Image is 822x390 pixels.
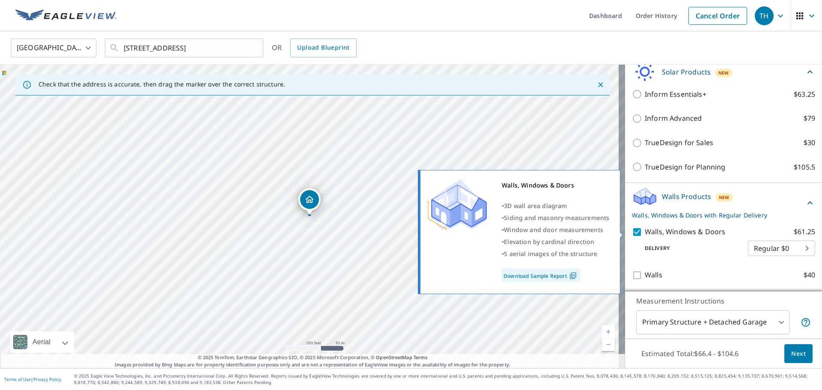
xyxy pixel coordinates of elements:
div: • [502,224,609,236]
a: Terms of Use [4,376,31,382]
div: Regular $0 [748,236,815,260]
a: Upload Blueprint [290,39,356,57]
p: Check that the address is accurate, then drag the marker over the correct structure. [39,80,285,88]
p: Walls, Windows & Doors with Regular Delivery [632,211,805,220]
p: Delivery [632,244,748,252]
div: Aerial [30,331,53,353]
p: TrueDesign for Sales [645,137,713,148]
p: Solar Products [662,67,711,77]
a: Download Sample Report [502,268,581,282]
span: Window and door measurements [504,226,603,234]
a: Terms [414,354,428,360]
button: Next [784,344,813,363]
a: Cancel Order [688,7,747,25]
p: © 2025 Eagle View Technologies, Inc. and Pictometry International Corp. All Rights Reserved. Repo... [74,373,818,386]
button: Close [595,79,606,90]
span: 3D wall area diagram [504,202,567,210]
p: $79 [804,113,815,124]
span: Upload Blueprint [297,42,349,53]
p: $61.25 [794,226,815,237]
p: $63.25 [794,89,815,100]
span: New [718,69,729,76]
input: Search by address or latitude-longitude [124,36,246,60]
p: Inform Advanced [645,113,702,124]
div: Walls, Windows & Doors [502,179,609,191]
div: OR [272,39,357,57]
p: Walls Products [662,191,711,202]
div: Solar ProductsNew [632,62,815,82]
a: Current Level 17, Zoom Out [602,338,615,351]
div: • [502,212,609,224]
span: New [719,194,730,201]
span: © 2025 TomTom, Earthstar Geographics SIO, © 2025 Microsoft Corporation, © [198,354,428,361]
p: Walls, Windows & Doors [645,226,725,237]
img: EV Logo [15,9,116,22]
span: 5 aerial images of the structure [504,250,597,258]
p: Walls [645,270,662,280]
a: OpenStreetMap [376,354,412,360]
a: Privacy Policy [33,376,61,382]
span: Elevation by cardinal direction [504,238,594,246]
p: Estimated Total: $66.4 - $104.6 [634,344,746,363]
p: $30 [804,137,815,148]
p: | [4,377,61,382]
span: Siding and masonry measurements [504,214,609,222]
div: Primary Structure + Detached Garage [636,310,789,334]
span: Next [791,348,806,359]
img: Premium [427,179,487,231]
p: $105.5 [794,162,815,173]
div: Aerial [10,331,74,353]
p: TrueDesign for Planning [645,162,725,173]
img: Pdf Icon [567,272,579,280]
div: • [502,200,609,212]
p: Measurement Instructions [636,296,811,306]
div: Dropped pin, building 1, Residential property, 772 Creekwood Manor Ct Saint Louis, MO 63125 [298,188,321,215]
div: TH [755,6,774,25]
div: • [502,248,609,260]
p: $40 [804,270,815,280]
div: [GEOGRAPHIC_DATA] [11,36,96,60]
span: Your report will include the primary structure and a detached garage if one exists. [801,317,811,327]
div: Walls ProductsNewWalls, Windows & Doors with Regular Delivery [632,186,815,220]
a: Current Level 17, Zoom In [602,325,615,338]
div: • [502,236,609,248]
p: Inform Essentials+ [645,89,706,100]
